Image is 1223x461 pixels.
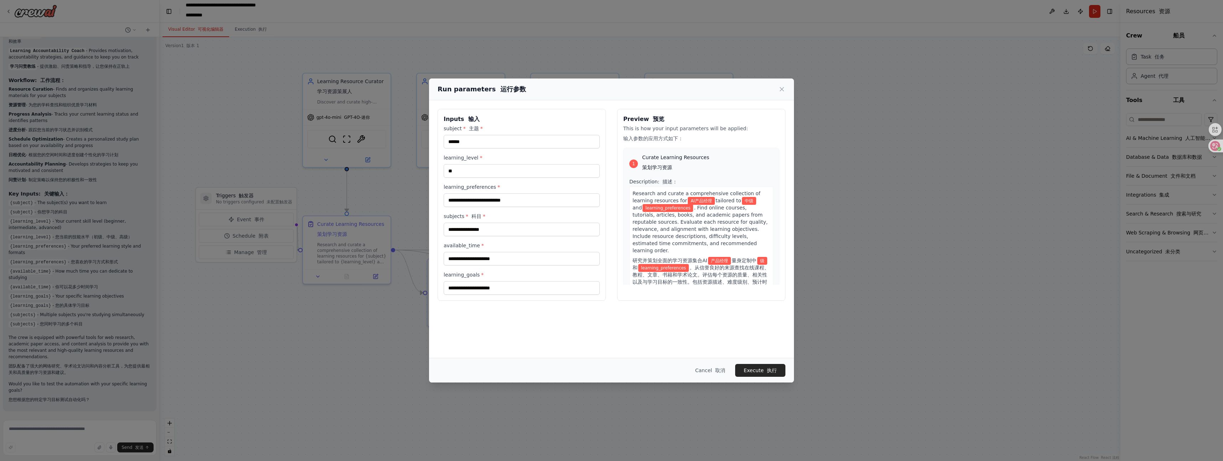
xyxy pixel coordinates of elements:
[444,125,600,132] label: subject
[735,364,785,377] button: Execute 执行
[633,258,769,292] font: AI 中
[444,183,600,191] label: learning_preferences
[444,213,600,220] label: subjects
[642,164,672,170] font: 策划学习资源
[623,136,683,141] font: 输入参数的应用方式如下：
[643,204,693,212] span: Variable: learning_preferences
[633,205,642,211] span: and
[444,115,600,123] h3: Inputs
[438,84,526,94] h2: Run parameters
[742,197,756,205] span: Variable: learning_level
[653,116,664,122] font: 预览
[633,191,760,203] span: Research and curate a comprehensive collection of learning resources for
[633,205,768,253] span: . Find online courses, tutorials, articles, books, and academic papers from reputable sources. Ev...
[716,198,741,203] span: tailored to
[444,271,600,278] label: learning_goals
[642,154,709,174] span: Curate Learning Resources
[471,213,485,219] font: 科目
[629,179,677,184] span: Description:
[623,115,779,123] h3: Preview
[444,154,600,161] label: learning_level
[732,258,752,263] span: 量身定制
[633,258,702,263] span: 研究并策划全面的学习资源集合
[688,197,715,205] span: Variable: subject
[638,264,689,272] span: Variable: learning_preferences
[767,368,777,373] font: 执行
[757,257,767,265] span: Variable: learning_level
[629,159,638,168] div: 1
[715,368,725,373] font: 取消
[444,242,600,249] label: available_time
[500,85,526,93] font: 运行参数
[690,364,731,377] button: Cancel 取消
[633,265,638,270] span: 和
[708,257,731,265] span: Variable: subject
[633,265,769,292] span: 。从信誉良好的来源查找在线课程、教程、文章、书籍和学术论文。评估每个资源的质量、相关性以及与学习目标的一致性。包括资源描述、难度级别、预计时间承诺和建议的学习顺序。
[469,126,483,131] font: 主题
[468,116,480,122] font: 输入
[662,179,677,184] font: 描述：
[623,125,779,145] p: This is how your input parameters will be applied:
